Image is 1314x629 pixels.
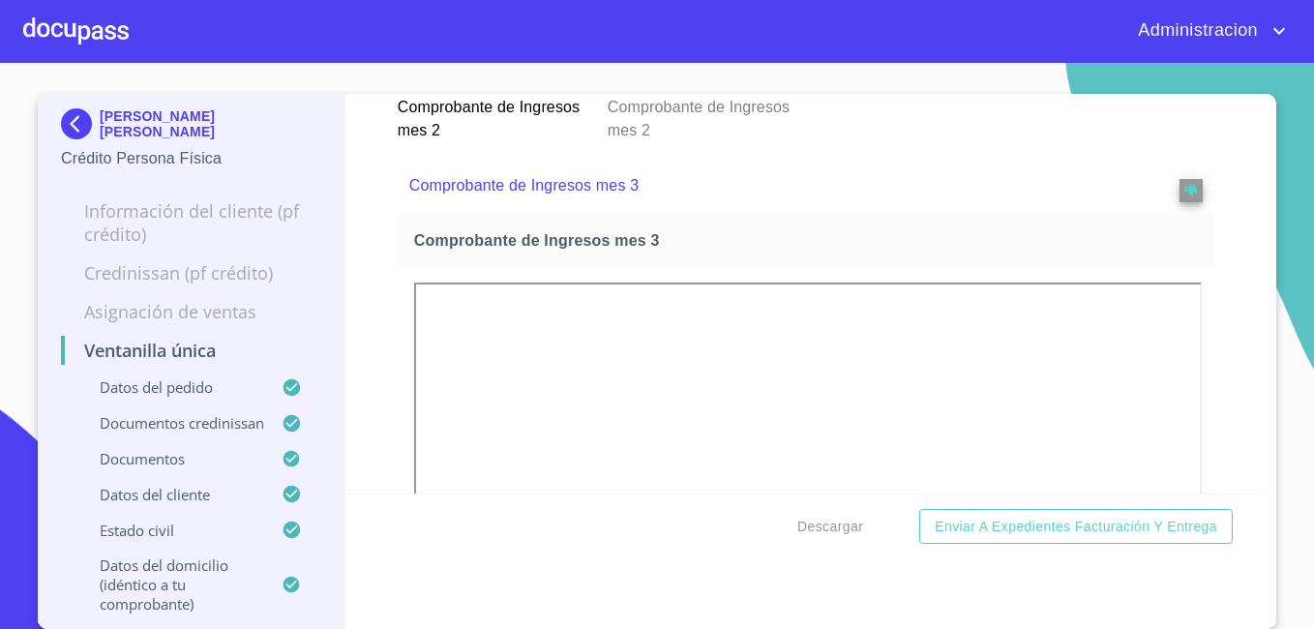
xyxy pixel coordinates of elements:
button: account of current user [1123,15,1291,46]
p: Credinissan (PF crédito) [61,261,321,285]
button: Descargar [790,509,871,545]
p: Datos del cliente [61,485,282,504]
span: Comprobante de Ingresos mes 3 [414,230,1206,251]
span: Enviar a Expedientes Facturación y Entrega [935,515,1217,539]
button: Enviar a Expedientes Facturación y Entrega [919,509,1233,545]
p: Comprobante de Ingresos mes 2 [398,88,584,142]
p: Documentos [61,449,282,468]
span: Descargar [797,515,863,539]
p: Comprobante de Ingresos mes 3 [409,174,1123,197]
p: Datos del pedido [61,377,282,397]
p: [PERSON_NAME] [PERSON_NAME] [100,108,321,139]
p: Crédito Persona Física [61,147,321,170]
span: Administracion [1123,15,1268,46]
p: Datos del domicilio (idéntico a tu comprobante) [61,555,282,614]
p: Documentos CrediNissan [61,413,282,433]
img: Docupass spot blue [61,108,100,139]
p: Ventanilla única [61,339,321,362]
p: Estado civil [61,521,282,540]
div: [PERSON_NAME] [PERSON_NAME] [61,108,321,147]
p: Comprobante de Ingresos mes 2 [608,88,794,142]
p: Información del cliente (PF crédito) [61,199,321,246]
p: Asignación de Ventas [61,300,321,323]
button: reject [1180,179,1203,202]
